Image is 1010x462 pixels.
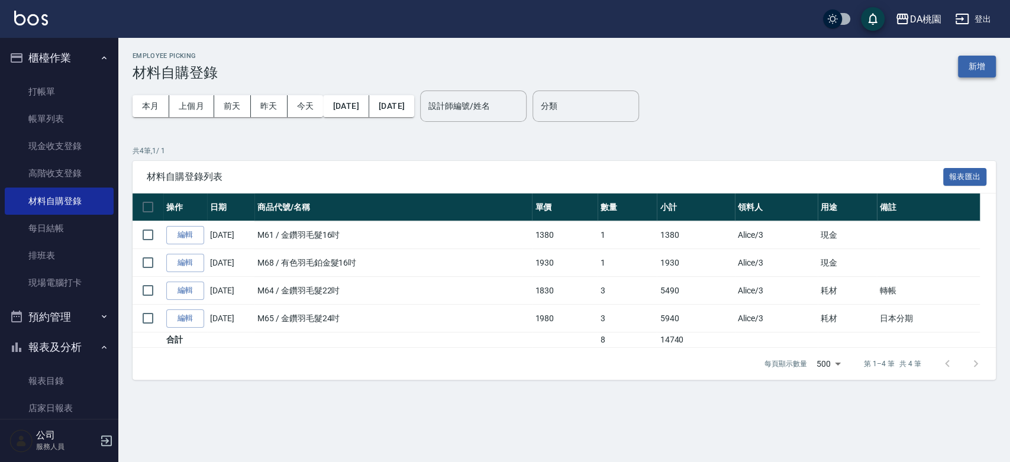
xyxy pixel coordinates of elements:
[5,269,114,296] a: 現場電腦打卡
[812,348,845,380] div: 500
[657,249,735,277] td: 1930
[818,277,877,305] td: 耗材
[532,193,598,221] th: 單價
[598,305,657,332] td: 3
[5,302,114,332] button: 預約管理
[14,11,48,25] img: Logo
[764,358,807,369] p: 每頁顯示數量
[163,332,207,348] td: 合計
[735,277,818,305] td: Alice /3
[818,249,877,277] td: 現金
[207,221,254,249] td: [DATE]
[735,305,818,332] td: Alice /3
[598,221,657,249] td: 1
[5,332,114,363] button: 報表及分析
[657,332,735,348] td: 14740
[943,168,987,186] button: 報表匯出
[5,395,114,422] a: 店家日報表
[735,249,818,277] td: Alice /3
[864,358,921,369] p: 第 1–4 筆 共 4 筆
[207,249,254,277] td: [DATE]
[133,52,218,60] h2: Employee Picking
[943,170,987,182] a: 報表匯出
[254,193,532,221] th: 商品代號/名稱
[532,221,598,249] td: 1380
[909,12,941,27] div: DA桃園
[890,7,946,31] button: DA桃園
[818,193,877,221] th: 用途
[207,305,254,332] td: [DATE]
[214,95,251,117] button: 前天
[36,441,96,452] p: 服務人員
[166,226,204,244] a: 編輯
[735,221,818,249] td: Alice /3
[818,221,877,249] td: 現金
[877,277,980,305] td: 轉帳
[598,249,657,277] td: 1
[147,171,943,183] span: 材料自購登錄列表
[657,221,735,249] td: 1380
[254,221,532,249] td: M61 / 金鑽羽毛髮16吋
[598,193,657,221] th: 數量
[5,242,114,269] a: 排班表
[818,305,877,332] td: 耗材
[5,215,114,242] a: 每日結帳
[133,64,218,81] h3: 材料自購登錄
[5,160,114,187] a: 高階收支登錄
[254,249,532,277] td: M68 / 有色羽毛鉑金髮16吋
[251,95,288,117] button: 昨天
[861,7,885,31] button: save
[735,193,818,221] th: 領料人
[254,305,532,332] td: M65 / 金鑽羽毛髮24吋
[369,95,414,117] button: [DATE]
[9,429,33,453] img: Person
[254,277,532,305] td: M64 / 金鑽羽毛髮22吋
[163,193,207,221] th: 操作
[532,249,598,277] td: 1930
[133,146,996,156] p: 共 4 筆, 1 / 1
[166,282,204,300] a: 編輯
[877,305,980,332] td: 日本分期
[877,193,980,221] th: 備註
[288,95,324,117] button: 今天
[532,305,598,332] td: 1980
[950,8,996,30] button: 登出
[166,254,204,272] a: 編輯
[598,332,657,348] td: 8
[657,193,735,221] th: 小計
[166,309,204,328] a: 編輯
[657,305,735,332] td: 5940
[207,277,254,305] td: [DATE]
[133,95,169,117] button: 本月
[207,193,254,221] th: 日期
[169,95,214,117] button: 上個月
[5,133,114,160] a: 現金收支登錄
[532,277,598,305] td: 1830
[958,56,996,77] button: 新增
[5,367,114,395] a: 報表目錄
[958,60,996,72] a: 新增
[323,95,369,117] button: [DATE]
[36,429,96,441] h5: 公司
[5,43,114,73] button: 櫃檯作業
[657,277,735,305] td: 5490
[5,188,114,215] a: 材料自購登錄
[598,277,657,305] td: 3
[5,78,114,105] a: 打帳單
[5,105,114,133] a: 帳單列表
